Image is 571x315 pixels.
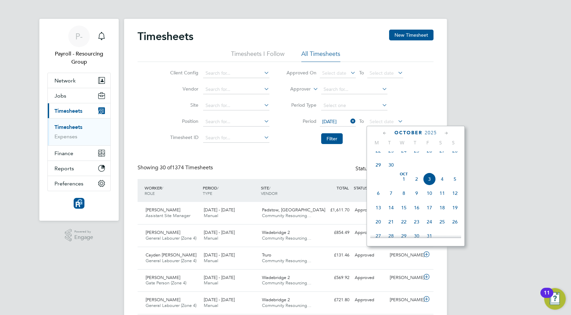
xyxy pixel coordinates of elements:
span: [DATE] - [DATE] [204,297,235,303]
span: 6 [372,187,385,200]
button: Reports [48,161,110,176]
span: 7 [385,187,397,200]
span: / [269,185,270,190]
nav: Main navigation [39,19,119,221]
div: Timesheets [48,118,110,145]
span: S [447,140,460,146]
label: Period [286,118,316,124]
button: Network [48,73,110,88]
div: Approved [352,205,387,216]
span: Wadebridge 2 [262,297,290,303]
div: [PERSON_NAME] [387,250,422,261]
span: Preferences [54,180,83,187]
span: [DATE] - [DATE] [204,207,235,213]
img: resourcinggroup-logo-retina.png [74,198,84,209]
span: 16 [410,201,423,214]
a: Timesheets [54,124,82,130]
label: Position [168,118,198,124]
span: 9 [410,187,423,200]
div: 11 [544,293,550,302]
span: Community Resourcing… [262,235,311,241]
span: Oct [397,173,410,176]
input: Select one [321,101,387,110]
div: Status [355,164,420,174]
span: [PERSON_NAME] [146,230,180,235]
span: To [357,117,366,126]
span: 29 [397,230,410,242]
label: Site [168,102,198,108]
div: £569.92 [317,272,352,283]
span: Reports [54,165,74,172]
span: 14 [385,201,397,214]
div: WORKER [143,182,201,199]
span: Manual [204,280,218,286]
span: Padstow, [GEOGRAPHIC_DATA] [262,207,325,213]
span: / [162,185,163,190]
span: Engage [74,235,93,240]
span: Jobs [54,93,66,99]
div: PERIOD [201,182,259,199]
span: Truro [262,252,271,258]
span: [DATE] - [DATE] [204,252,235,258]
span: 30 [410,230,423,242]
span: ROLE [145,190,155,196]
span: 18 [436,201,449,214]
span: W [396,140,409,146]
input: Search for... [203,85,269,94]
span: 5 [449,173,461,185]
a: P-Payroll - Resourcing Group [47,26,111,66]
span: 22 [397,215,410,228]
span: 31 [423,230,436,242]
span: 30 of [160,164,172,171]
span: [DATE] - [DATE] [204,275,235,280]
span: 12 [449,187,461,200]
span: Select date [370,70,394,76]
span: T [409,140,421,146]
label: Approver [280,86,311,93]
span: 28 [385,230,397,242]
div: SITE [259,182,317,199]
span: VENDOR [261,190,277,196]
span: 1374 Timesheets [160,164,213,171]
span: 27 [372,230,385,242]
div: £131.46 [317,250,352,261]
span: S [434,140,447,146]
span: 20 [372,215,385,228]
span: / [217,185,219,190]
span: Select date [322,70,346,76]
div: Approved [352,227,387,238]
span: General Labourer (Zone 4) [146,235,196,241]
span: 30 [385,159,397,171]
span: M [370,140,383,146]
span: TOTAL [337,185,349,190]
span: 3 [423,173,436,185]
h2: Timesheets [138,30,193,43]
label: Client Config [168,70,198,76]
input: Search for... [321,85,387,94]
span: 17 [423,201,436,214]
span: Manual [204,213,218,218]
span: Wadebridge 2 [262,230,290,235]
span: TYPE [203,190,212,196]
label: Period Type [286,102,316,108]
div: Approved [352,272,387,283]
span: [PERSON_NAME] [146,297,180,303]
span: Community Resourcing… [262,258,311,264]
div: [PERSON_NAME] [387,272,422,283]
span: Powered by [74,229,93,235]
span: T [383,140,396,146]
span: To [357,68,366,77]
span: Gate Person (Zone 4) [146,280,186,286]
a: Go to home page [47,198,111,209]
span: Assistant Site Manager [146,213,190,218]
button: Preferences [48,176,110,191]
span: Payroll - Resourcing Group [47,50,111,66]
span: General Labourer (Zone 4) [146,303,196,308]
span: Community Resourcing… [262,213,311,218]
span: 24 [423,215,436,228]
span: Select date [370,118,394,125]
span: Wadebridge 2 [262,275,290,280]
span: [DATE] - [DATE] [204,230,235,235]
span: 8 [397,187,410,200]
span: 2025 [425,130,437,136]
